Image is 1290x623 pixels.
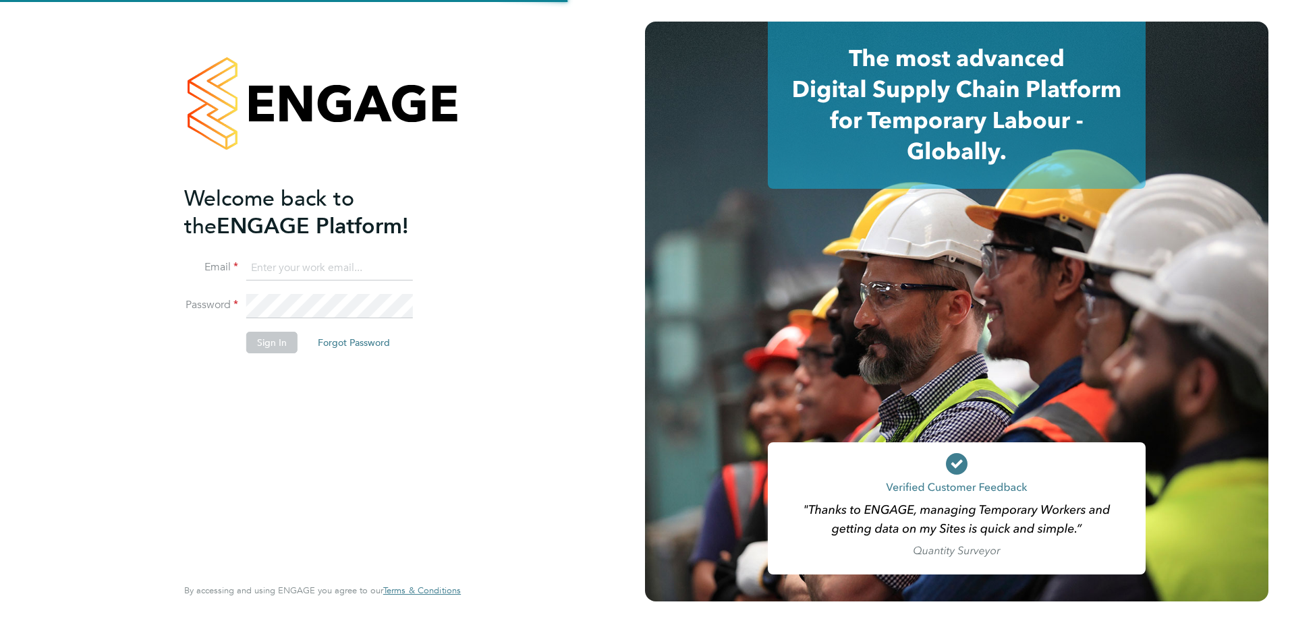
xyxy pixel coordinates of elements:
button: Sign In [246,332,298,353]
label: Email [184,260,238,274]
span: Terms & Conditions [383,585,461,596]
h2: ENGAGE Platform! [184,185,447,240]
span: By accessing and using ENGAGE you agree to our [184,585,461,596]
input: Enter your work email... [246,256,413,280]
a: Terms & Conditions [383,585,461,596]
button: Forgot Password [307,332,401,353]
span: Welcome back to the [184,185,354,239]
label: Password [184,298,238,312]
